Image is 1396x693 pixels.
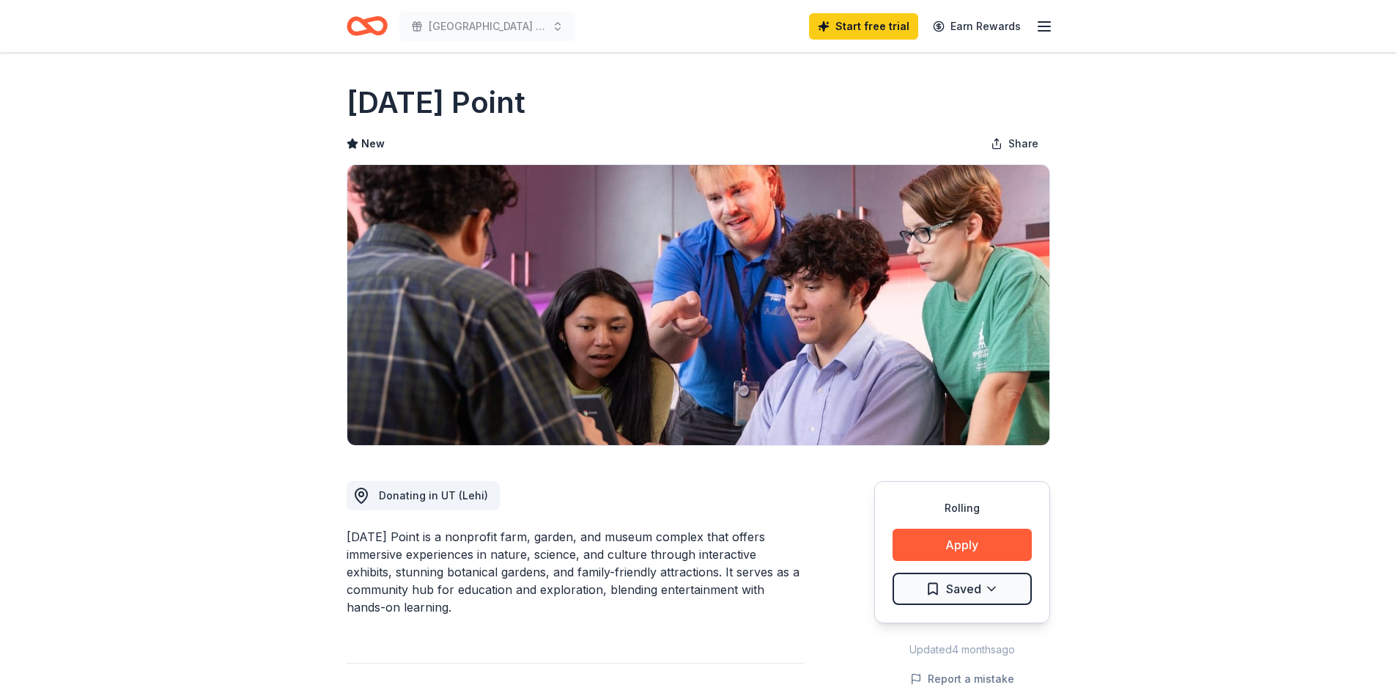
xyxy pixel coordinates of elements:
[347,82,525,123] h1: [DATE] Point
[347,165,1049,445] img: Image for Thanksgiving Point
[347,528,804,616] div: [DATE] Point is a nonprofit farm, garden, and museum complex that offers immersive experiences in...
[924,13,1030,40] a: Earn Rewards
[946,579,981,598] span: Saved
[361,135,385,153] span: New
[379,489,488,502] span: Donating in UT (Lehi)
[1008,135,1038,153] span: Share
[893,529,1032,561] button: Apply
[979,129,1050,158] button: Share
[429,18,546,35] span: [GEOGRAPHIC_DATA] Trunk or Treat
[347,9,388,43] a: Home
[893,573,1032,605] button: Saved
[809,13,918,40] a: Start free trial
[910,670,1014,688] button: Report a mistake
[399,12,575,41] button: [GEOGRAPHIC_DATA] Trunk or Treat
[874,641,1050,659] div: Updated 4 months ago
[893,499,1032,517] div: Rolling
